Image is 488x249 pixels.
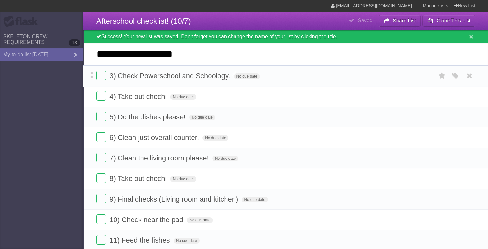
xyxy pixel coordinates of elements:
span: No due date [242,197,268,202]
span: No due date [189,115,215,120]
label: Done [96,214,106,224]
label: Done [96,153,106,162]
span: 10) Check near the pad [109,216,185,224]
span: 8) Take out chechi [109,175,168,183]
span: 5) Do the dishes please! [109,113,187,121]
span: 7) Clean the living room please! [109,154,210,162]
div: Move To ... [3,26,485,32]
span: No due date [170,176,196,182]
div: Sort New > Old [3,21,485,26]
div: Delete [3,32,485,38]
label: Done [96,91,106,101]
label: Done [96,71,106,80]
b: 13 [69,39,80,46]
div: Options [3,38,485,44]
span: 3) Check Powerschool and Schoology. [109,72,232,80]
div: Sort A > Z [3,15,485,21]
button: Share List [379,15,421,27]
span: No due date [174,238,200,244]
label: Done [96,173,106,183]
label: Star task [436,71,448,81]
b: Share List [393,18,416,23]
span: 11) Feed the fishes [109,236,171,244]
span: No due date [202,135,228,141]
label: Done [96,194,106,203]
span: No due date [212,156,238,161]
button: Clone This List [422,15,475,27]
label: Done [96,132,106,142]
b: Clone This List [436,18,470,23]
label: Done [96,112,106,121]
span: Afterschool checklist! (10/7) [96,17,191,25]
span: No due date [234,73,260,79]
span: 9) Final checks (Living room and kitchen) [109,195,240,203]
span: 4) Take out chechi [109,92,168,100]
span: No due date [187,217,213,223]
div: Home [3,3,134,8]
div: Flask [3,16,42,27]
span: 6) Clean just overall counter. [109,133,201,142]
span: No due date [170,94,196,100]
label: Done [96,235,106,245]
b: Saved [358,18,372,23]
div: Sign out [3,44,485,49]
